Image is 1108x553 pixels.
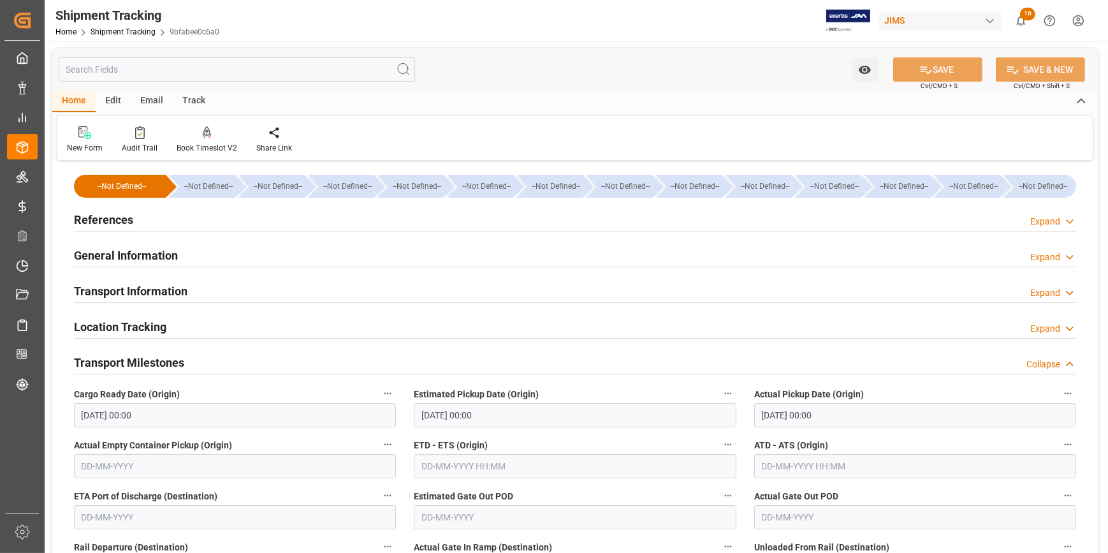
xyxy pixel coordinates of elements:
button: SAVE [893,57,982,82]
div: New Form [67,142,103,154]
div: --Not Defined-- [1016,175,1070,198]
div: --Not Defined-- [87,175,157,198]
h2: Location Tracking [74,318,166,335]
div: JIMS [879,11,1002,30]
button: show 16 new notifications [1007,6,1035,35]
div: --Not Defined-- [738,175,792,198]
span: Actual Gate Out POD [754,490,838,503]
span: Estimated Pickup Date (Origin) [414,388,539,401]
h2: References [74,211,133,228]
div: --Not Defined-- [725,175,792,198]
div: --Not Defined-- [460,175,513,198]
div: --Not Defined-- [795,175,861,198]
div: Audit Trail [122,142,157,154]
div: Expand [1030,286,1060,300]
button: JIMS [879,8,1007,33]
button: Actual Empty Container Pickup (Origin) [379,436,396,453]
div: Expand [1030,215,1060,228]
div: --Not Defined-- [238,175,305,198]
span: ETD - ETS (Origin) [414,439,488,452]
div: --Not Defined-- [877,175,931,198]
a: Shipment Tracking [91,27,156,36]
div: --Not Defined-- [516,175,583,198]
a: Home [55,27,77,36]
button: Actual Pickup Date (Origin) [1060,385,1076,402]
span: Ctrl/CMD + S [921,81,958,91]
div: --Not Defined-- [934,175,1000,198]
div: --Not Defined-- [947,175,1000,198]
div: Share Link [256,142,292,154]
button: ETA Port of Discharge (Destination) [379,487,396,504]
div: --Not Defined-- [251,175,305,198]
div: --Not Defined-- [169,175,235,198]
div: --Not Defined-- [529,175,583,198]
div: --Not Defined-- [377,175,444,198]
button: Cargo Ready Date (Origin) [379,385,396,402]
input: DD-MM-YYYY HH:MM [754,454,1076,478]
span: Ctrl/CMD + Shift + S [1014,81,1070,91]
div: Collapse [1026,358,1060,371]
div: --Not Defined-- [321,175,374,198]
h2: General Information [74,247,178,264]
input: Search Fields [59,57,415,82]
button: Estimated Gate Out POD [720,487,736,504]
div: Shipment Tracking [55,6,219,25]
div: Email [131,91,173,112]
button: Actual Gate Out POD [1060,487,1076,504]
button: Help Center [1035,6,1064,35]
span: Estimated Gate Out POD [414,490,513,503]
span: Cargo Ready Date (Origin) [74,388,180,401]
input: DD-MM-YYYY [754,505,1076,529]
div: --Not Defined-- [182,175,235,198]
input: DD-MM-YYYY [74,505,396,529]
button: open menu [852,57,878,82]
input: DD-MM-YYYY HH:MM [754,403,1076,427]
div: Expand [1030,322,1060,335]
div: --Not Defined-- [599,175,652,198]
div: Track [173,91,215,112]
input: DD-MM-YYYY HH:MM [414,403,736,427]
h2: Transport Milestones [74,354,184,371]
div: --Not Defined-- [656,175,722,198]
input: DD-MM-YYYY HH:MM [74,403,396,427]
div: --Not Defined-- [390,175,444,198]
span: Actual Empty Container Pickup (Origin) [74,439,232,452]
span: Actual Pickup Date (Origin) [754,388,864,401]
div: --Not Defined-- [447,175,513,198]
span: ETA Port of Discharge (Destination) [74,490,217,503]
img: Exertis%20JAM%20-%20Email%20Logo.jpg_1722504956.jpg [826,10,870,32]
span: ATD - ATS (Origin) [754,439,828,452]
div: --Not Defined-- [808,175,861,198]
div: Edit [96,91,131,112]
div: --Not Defined-- [669,175,722,198]
input: DD-MM-YYYY [414,505,736,529]
div: --Not Defined-- [1003,175,1076,198]
button: ATD - ATS (Origin) [1060,436,1076,453]
button: SAVE & NEW [996,57,1085,82]
div: --Not Defined-- [308,175,374,198]
div: --Not Defined-- [864,175,931,198]
button: ETD - ETS (Origin) [720,436,736,453]
button: Estimated Pickup Date (Origin) [720,385,736,402]
input: DD-MM-YYYY [74,454,396,478]
h2: Transport Information [74,283,187,300]
div: Expand [1030,251,1060,264]
span: 16 [1020,8,1035,20]
input: DD-MM-YYYY HH:MM [414,454,736,478]
div: --Not Defined-- [74,175,166,198]
div: --Not Defined-- [586,175,652,198]
div: Book Timeslot V2 [177,142,237,154]
div: Home [52,91,96,112]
